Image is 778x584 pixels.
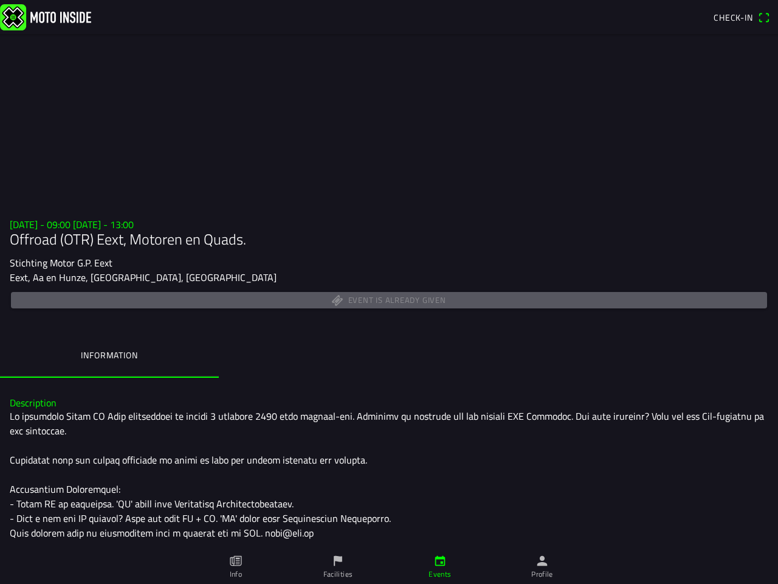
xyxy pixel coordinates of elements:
[10,255,112,270] ion-text: Stichting Motor G.P. Eext
[433,554,447,568] ion-icon: calendar
[531,569,553,580] ion-label: Profile
[535,554,549,568] ion-icon: person
[429,569,451,580] ion-label: Events
[10,397,768,409] h3: Description
[230,569,242,580] ion-label: Info
[10,270,277,285] ion-text: Eext, Aa en Hunze, [GEOGRAPHIC_DATA], [GEOGRAPHIC_DATA]
[331,554,345,568] ion-icon: flag
[10,219,768,231] h3: [DATE] - 09:00 [DATE] - 13:00
[229,554,243,568] ion-icon: paper
[707,7,776,27] a: Check-inqr scanner
[81,349,137,362] ion-label: Information
[323,569,353,580] ion-label: Facilities
[10,231,768,248] h1: Offroad (OTR) Eext, Motoren en Quads.
[714,11,753,24] span: Check-in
